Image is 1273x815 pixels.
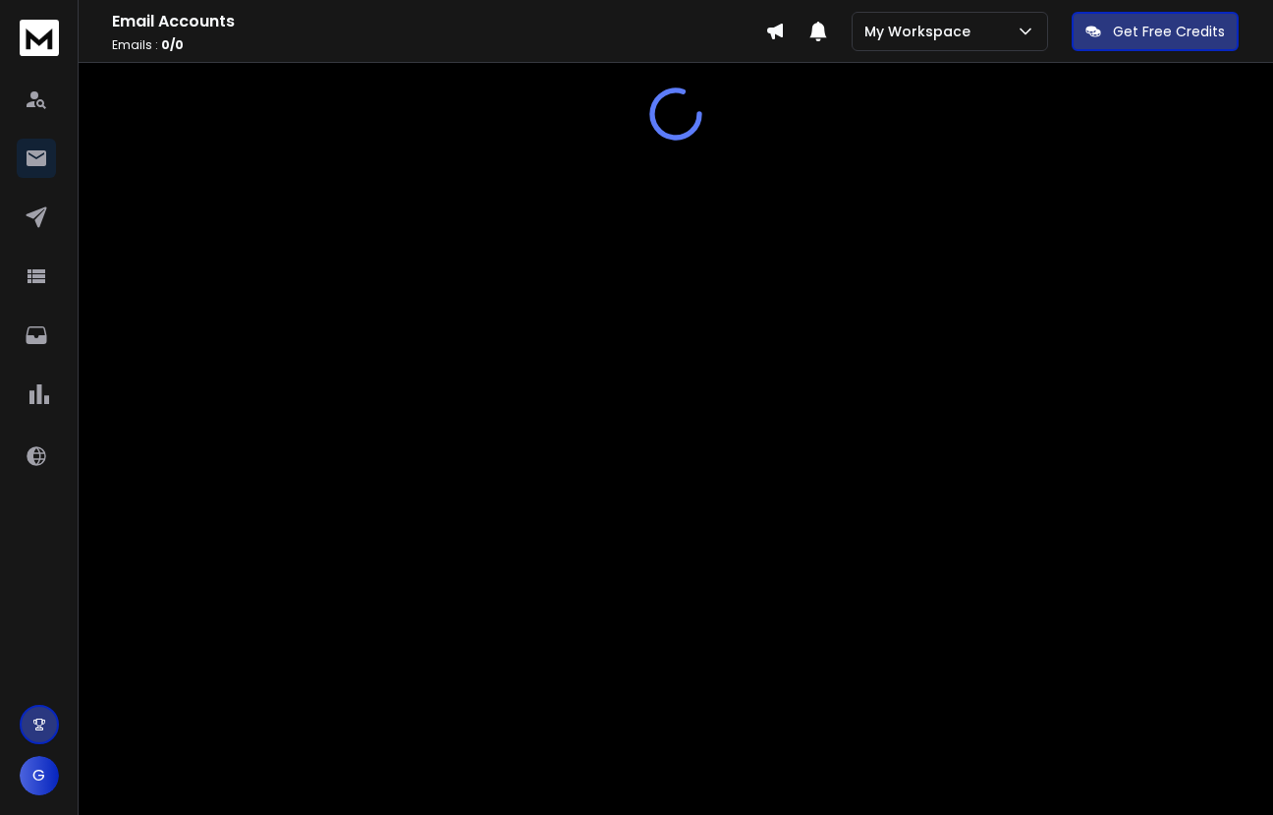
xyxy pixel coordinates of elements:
[864,22,978,41] p: My Workspace
[1113,22,1225,41] p: Get Free Credits
[161,36,184,53] span: 0 / 0
[20,756,59,795] button: G
[112,37,765,53] p: Emails :
[112,10,765,33] h1: Email Accounts
[1072,12,1239,51] button: Get Free Credits
[20,20,59,56] img: logo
